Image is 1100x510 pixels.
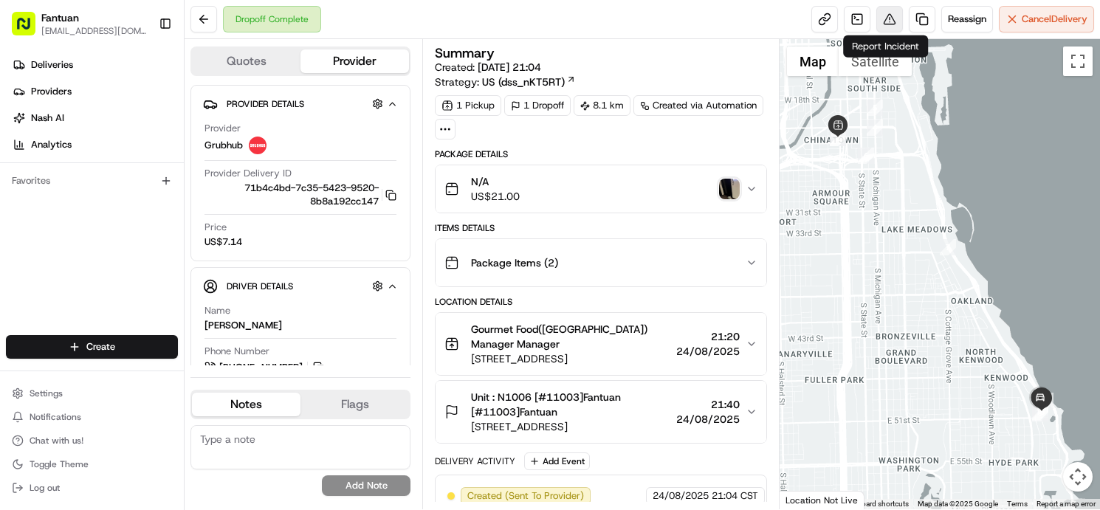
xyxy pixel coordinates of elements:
[1063,46,1093,76] button: Toggle fullscreen view
[6,169,178,193] div: Favorites
[471,351,670,366] span: [STREET_ADDRESS]
[6,478,178,498] button: Log out
[204,235,242,249] span: US$7.14
[787,46,839,76] button: Show street map
[1007,500,1028,508] a: Terms (opens in new tab)
[31,85,72,98] span: Providers
[940,239,956,255] div: 7
[845,499,909,509] button: Keyboard shortcuts
[574,95,630,116] div: 8.1 km
[1037,500,1096,508] a: Report a map error
[783,490,832,509] a: Open this area in Google Maps (opens a new window)
[1022,13,1087,26] span: Cancel Delivery
[30,411,81,423] span: Notifications
[471,390,670,419] span: Unit : N1006 [#11003]Fantuan [#11003]Fantuan
[31,58,73,72] span: Deliveries
[830,130,846,146] div: 2
[227,280,293,292] span: Driver Details
[6,383,178,404] button: Settings
[436,313,766,375] button: Gourmet Food([GEOGRAPHIC_DATA]) Manager Manager[STREET_ADDRESS]21:2024/08/2025
[31,138,72,151] span: Analytics
[843,35,928,58] div: Report Incident
[204,139,243,152] span: Grubhub
[131,269,165,280] span: 8月15日
[633,95,763,116] div: Created via Automation
[676,329,740,344] span: 21:20
[119,324,243,351] a: 💻API Documentation
[653,489,709,503] span: 24/08/2025
[204,304,230,317] span: Name
[435,75,576,89] div: Strategy:
[229,189,269,207] button: See all
[249,137,267,154] img: 5e692f75ce7d37001a5d71f1
[6,335,178,359] button: Create
[999,6,1094,32] button: CancelDelivery
[435,296,767,308] div: Location Details
[203,274,398,298] button: Driver Details
[436,239,766,286] button: Package Items (2)
[471,255,558,270] span: Package Items ( 2 )
[6,430,178,451] button: Chat with us!
[192,49,300,73] button: Quotes
[31,141,58,168] img: 5e9a9d7314ff4150bce227a61376b483.jpg
[192,393,300,416] button: Notes
[204,122,241,135] span: Provider
[435,222,767,234] div: Items Details
[435,148,767,160] div: Package Details
[941,6,993,32] button: Reassign
[867,100,883,116] div: 5
[30,330,113,345] span: Knowledge Base
[471,189,520,204] span: US$21.00
[41,25,147,37] button: [EMAIL_ADDRESS][DOMAIN_NAME]
[676,344,740,359] span: 24/08/2025
[104,365,179,377] a: Powered byPylon
[30,458,89,470] span: Toggle Theme
[219,361,303,374] span: [PHONE_NUMBER]
[46,269,120,280] span: [PERSON_NAME]
[41,10,79,25] span: Fantuan
[504,95,571,116] div: 1 Dropoff
[6,454,178,475] button: Toggle Theme
[30,387,63,399] span: Settings
[204,359,327,376] a: [PHONE_NUMBER]
[524,452,590,470] button: Add Event
[467,489,584,503] span: Created (Sent To Provider)
[1063,462,1093,492] button: Map camera controls
[9,324,119,351] a: 📗Knowledge Base
[780,491,864,509] div: Location Not Live
[30,230,41,241] img: 1736555255976-a54dd68f-1ca7-489b-9aae-adbdc363a1c4
[6,407,178,427] button: Notifications
[435,455,515,467] div: Delivery Activity
[478,61,541,74] span: [DATE] 21:04
[783,490,832,509] img: Google
[435,60,541,75] span: Created:
[66,156,203,168] div: We're available if you need us!
[123,229,128,241] span: •
[471,419,670,434] span: [STREET_ADDRESS]
[482,75,565,89] span: US (dss_nKT5RT)
[839,46,912,76] button: Show satellite imagery
[300,49,409,73] button: Provider
[1032,405,1048,421] div: 9
[66,141,242,156] div: Start new chat
[712,489,758,503] span: 21:04 CST
[436,381,766,443] button: Unit : N1006 [#11003]Fantuan [#11003]Fantuan[STREET_ADDRESS]21:4024/08/2025
[719,179,740,199] button: photo_proof_of_delivery image
[435,46,495,60] h3: Summary
[918,500,998,508] span: Map data ©2025 Google
[6,6,153,41] button: Fantuan[EMAIL_ADDRESS][DOMAIN_NAME]
[15,215,38,238] img: Liam S.
[6,133,184,156] a: Analytics
[31,111,64,125] span: Nash AI
[300,393,409,416] button: Flags
[948,13,986,26] span: Reassign
[204,167,292,180] span: Provider Delivery ID
[676,412,740,427] span: 24/08/2025
[436,165,766,213] button: N/AUS$21.00photo_proof_of_delivery image
[46,229,120,241] span: [PERSON_NAME]
[1032,404,1048,420] div: 10
[204,345,269,358] span: Phone Number
[6,53,184,77] a: Deliveries
[15,331,27,343] div: 📗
